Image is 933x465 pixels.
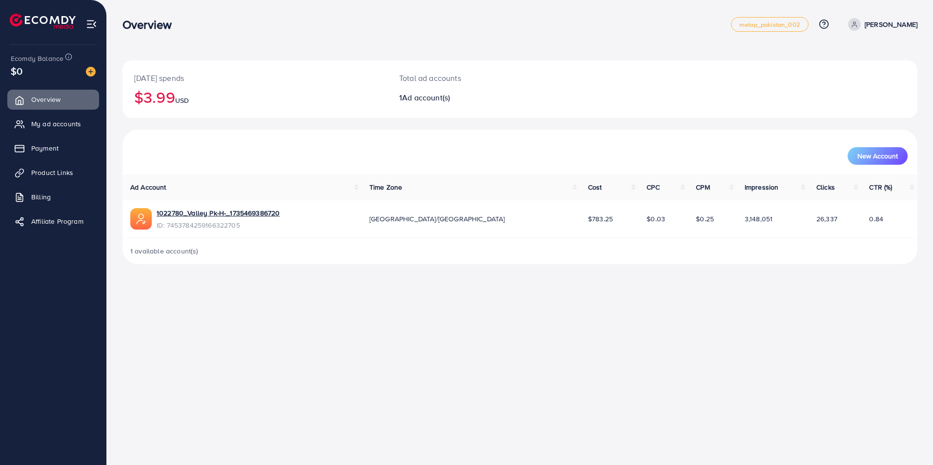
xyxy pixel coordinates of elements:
[844,18,917,31] a: [PERSON_NAME]
[816,214,837,224] span: 26,337
[369,182,402,192] span: Time Zone
[745,214,772,224] span: 3,148,051
[10,14,76,29] img: logo
[7,163,99,182] a: Product Links
[816,182,835,192] span: Clicks
[731,17,809,32] a: metap_pakistan_002
[31,143,59,153] span: Payment
[175,96,189,105] span: USD
[11,64,22,78] span: $0
[31,168,73,177] span: Product Links
[647,182,659,192] span: CPC
[869,214,883,224] span: 0.84
[7,187,99,207] a: Billing
[130,182,166,192] span: Ad Account
[857,153,898,159] span: New Account
[7,138,99,158] a: Payment
[402,92,450,103] span: Ad account(s)
[31,192,51,202] span: Billing
[7,90,99,109] a: Overview
[588,182,602,192] span: Cost
[134,88,376,106] h2: $3.99
[31,119,81,129] span: My ad accounts
[86,19,97,30] img: menu
[848,147,908,165] button: New Account
[865,19,917,30] p: [PERSON_NAME]
[122,18,180,32] h3: Overview
[696,182,710,192] span: CPM
[647,214,665,224] span: $0.03
[86,67,96,77] img: image
[157,208,280,218] a: 1022780_Valley Pk-H-_1735469386720
[7,114,99,134] a: My ad accounts
[588,214,613,224] span: $783.25
[369,214,505,224] span: [GEOGRAPHIC_DATA]/[GEOGRAPHIC_DATA]
[745,182,779,192] span: Impression
[11,54,63,63] span: Ecomdy Balance
[130,246,199,256] span: 1 available account(s)
[31,95,61,104] span: Overview
[892,421,926,458] iframe: Chat
[31,216,83,226] span: Affiliate Program
[399,72,574,84] p: Total ad accounts
[739,21,800,28] span: metap_pakistan_002
[696,214,714,224] span: $0.25
[130,208,152,230] img: ic-ads-acc.e4c84228.svg
[7,212,99,231] a: Affiliate Program
[399,93,574,102] h2: 1
[869,182,892,192] span: CTR (%)
[134,72,376,84] p: [DATE] spends
[157,220,280,230] span: ID: 7453784259166322705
